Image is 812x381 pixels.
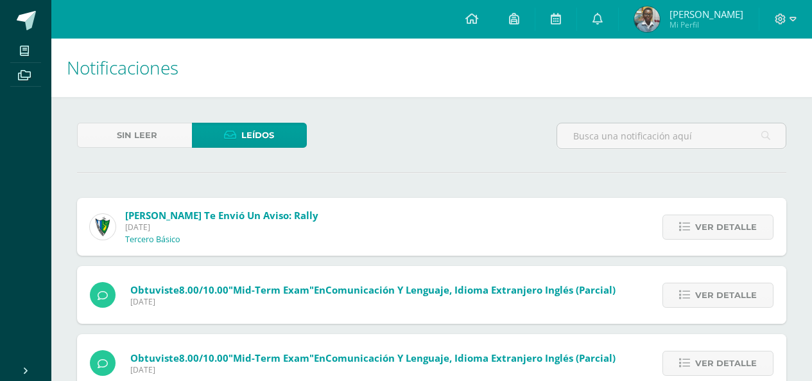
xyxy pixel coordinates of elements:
span: [DATE] [125,222,318,233]
span: Comunicación y Lenguaje, Idioma Extranjero Inglés (Parcial) [325,351,616,364]
span: Sin leer [117,123,157,147]
span: [DATE] [130,296,616,307]
a: Sin leer [77,123,192,148]
span: Ver detalle [695,215,757,239]
span: Obtuviste en [130,283,616,296]
span: "Mid-term Exam" [229,283,314,296]
img: 9f174a157161b4ddbe12118a61fed988.png [90,214,116,240]
span: [PERSON_NAME] te envió un aviso: Rally [125,209,318,222]
input: Busca una notificación aquí [557,123,786,148]
img: 68d853dc98f1f1af4b37f6310fc34bca.png [634,6,660,32]
span: [PERSON_NAME] [669,8,743,21]
span: Leídos [241,123,274,147]
span: Ver detalle [695,283,757,307]
span: Notificaciones [67,55,178,80]
span: Obtuviste en [130,351,616,364]
p: Tercero Básico [125,235,180,245]
span: Comunicación y Lenguaje, Idioma Extranjero Inglés (Parcial) [325,283,616,296]
span: [DATE] [130,364,616,375]
span: Mi Perfil [669,19,743,30]
a: Leídos [192,123,307,148]
span: 8.00/10.00 [179,351,229,364]
span: 8.00/10.00 [179,283,229,296]
span: "Mid-term Exam" [229,351,314,364]
span: Ver detalle [695,351,757,375]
